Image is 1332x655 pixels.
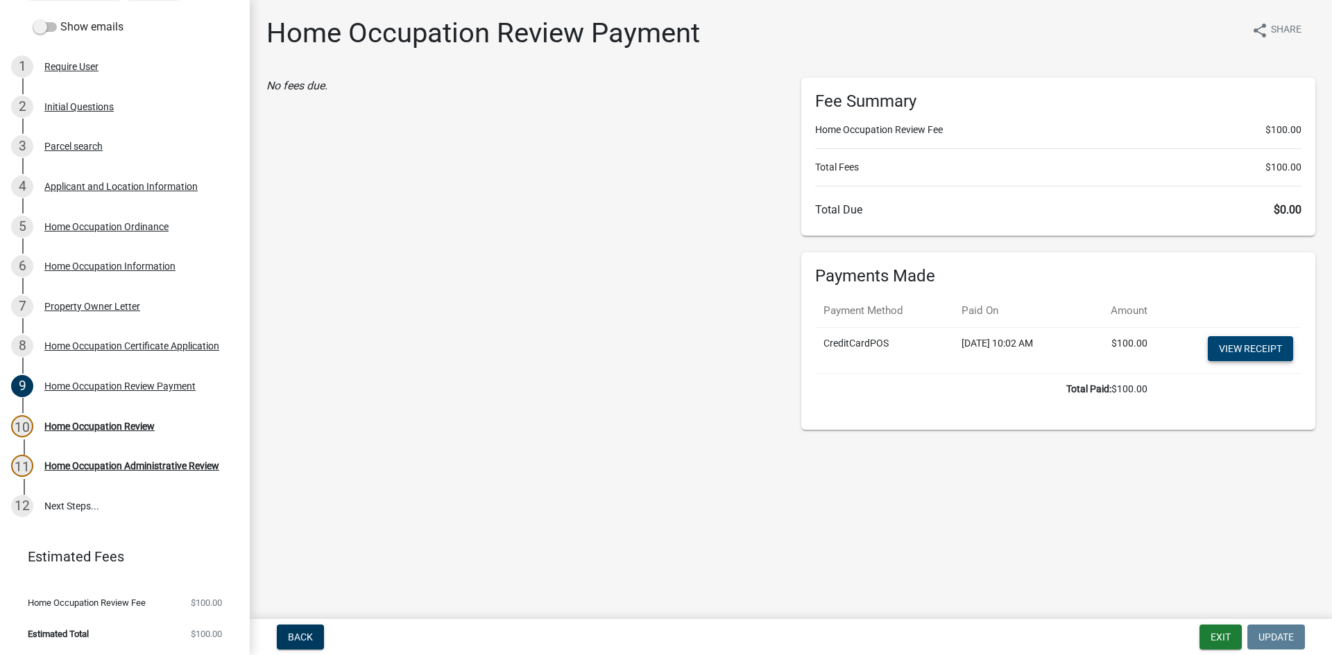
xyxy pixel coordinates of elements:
[815,160,1301,175] li: Total Fees
[1199,625,1242,649] button: Exit
[44,182,198,191] div: Applicant and Location Information
[1066,383,1111,394] b: Total Paid:
[11,255,33,277] div: 6
[11,295,33,317] div: 7
[44,62,99,71] div: Require User
[1265,123,1301,137] span: $100.00
[1265,160,1301,175] span: $100.00
[28,598,146,607] span: Home Occupation Review Fee
[28,629,89,638] span: Estimated Total
[815,373,1156,405] td: $100.00
[11,455,33,477] div: 11
[1079,327,1156,373] td: $100.00
[191,598,222,607] span: $100.00
[44,302,140,311] div: Property Owner Letter
[277,625,324,649] button: Back
[11,335,33,357] div: 8
[815,327,953,373] td: CreditCardPOS
[1208,336,1293,361] a: View receipt
[11,55,33,78] div: 1
[44,461,219,471] div: Home Occupation Administrative Review
[44,222,169,232] div: Home Occupation Ordinance
[11,415,33,437] div: 10
[33,19,123,35] label: Show emails
[953,327,1079,373] td: [DATE] 10:02 AM
[11,495,33,517] div: 12
[1079,295,1156,327] th: Amount
[44,141,103,151] div: Parcel search
[191,629,222,638] span: $100.00
[1258,631,1294,643] span: Update
[11,96,33,118] div: 2
[11,216,33,238] div: 5
[266,79,327,92] i: No fees due.
[1252,22,1268,39] i: share
[44,261,176,271] div: Home Occupation Information
[288,631,313,643] span: Back
[1247,625,1305,649] button: Update
[44,341,219,351] div: Home Occupation Certificate Application
[815,123,1301,137] li: Home Occupation Review Fee
[266,17,700,50] h1: Home Occupation Review Payment
[815,91,1301,112] h6: Fee Summary
[815,266,1301,286] h6: Payments Made
[11,175,33,198] div: 4
[815,203,1301,216] h6: Total Due
[44,102,114,112] div: Initial Questions
[11,375,33,397] div: 9
[815,295,953,327] th: Payment Method
[1240,17,1313,44] button: shareShare
[11,543,228,570] a: Estimated Fees
[953,295,1079,327] th: Paid On
[44,381,196,391] div: Home Occupation Review Payment
[11,135,33,157] div: 3
[1274,203,1301,216] span: $0.00
[44,421,155,431] div: Home Occupation Review
[1271,22,1301,39] span: Share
